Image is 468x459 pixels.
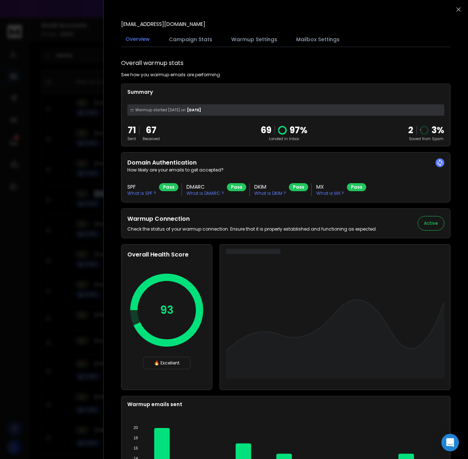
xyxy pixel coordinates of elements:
[316,183,344,190] h3: MX
[254,183,286,190] h3: DKIM
[143,357,190,369] div: 🔥 Excellent
[127,124,136,136] p: 71
[159,183,178,191] div: Pass
[227,31,282,47] button: Warmup Settings
[127,183,156,190] h3: SPF
[121,31,154,48] button: Overview
[143,136,160,142] p: Received
[290,124,308,136] p: 97 %
[227,183,246,191] div: Pass
[316,190,344,196] p: What is MX ?
[186,190,224,196] p: What is DMARC ?
[134,425,138,430] tspan: 20
[261,136,308,142] p: Landed in Inbox
[408,124,413,136] strong: 2
[121,72,220,78] p: See how you warmup emails are performing
[261,124,271,136] p: 69
[432,124,444,136] p: 3 %
[143,124,160,136] p: 67
[254,190,286,196] p: What is DKIM ?
[134,446,138,450] tspan: 16
[127,250,206,259] h2: Overall Health Score
[121,20,205,28] p: [EMAIL_ADDRESS][DOMAIN_NAME]
[165,31,217,47] button: Campaign Stats
[418,216,444,231] button: Active
[292,31,344,47] button: Mailbox Settings
[121,59,183,67] h1: Overall warmup stats
[160,304,174,317] p: 93
[127,104,444,116] div: [DATE]
[347,183,366,191] div: Pass
[127,167,444,173] p: How likely are your emails to get accepted?
[127,136,136,142] p: Sent
[408,136,444,142] p: Saved from Spam
[289,183,308,191] div: Pass
[127,215,377,223] h2: Warmup Connection
[186,183,224,190] h3: DMARC
[127,226,377,232] p: Check the status of your warmup connection. Ensure that it is properly established and functionin...
[134,436,138,440] tspan: 18
[441,434,459,451] div: Open Intercom Messenger
[127,158,444,167] h2: Domain Authentication
[127,401,444,408] p: Warmup emails sent
[135,107,186,113] span: Warmup started [DATE] on
[127,88,444,96] p: Summary
[127,190,156,196] p: What is SPF ?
